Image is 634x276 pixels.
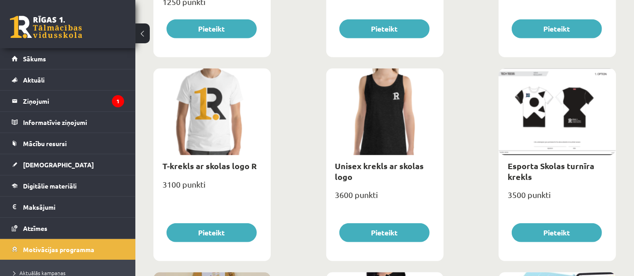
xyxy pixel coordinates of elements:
[167,223,257,242] button: Pieteikt
[23,224,47,232] span: Atzīmes
[12,154,124,175] a: [DEMOGRAPHIC_DATA]
[167,19,257,38] button: Pieteikt
[335,161,424,181] a: Unisex krekls ar skolas logo
[23,91,124,111] legend: Ziņojumi
[339,19,430,38] button: Pieteikt
[12,133,124,154] a: Mācību resursi
[23,245,94,253] span: Motivācijas programma
[23,55,46,63] span: Sākums
[12,175,124,196] a: Digitālie materiāli
[23,197,124,217] legend: Maksājumi
[12,239,124,260] a: Motivācijas programma
[23,112,124,133] legend: Informatīvie ziņojumi
[12,112,124,133] a: Informatīvie ziņojumi
[23,76,45,84] span: Aktuāli
[12,69,124,90] a: Aktuāli
[112,95,124,107] i: 1
[339,223,430,242] button: Pieteikt
[12,91,124,111] a: Ziņojumi1
[23,139,67,147] span: Mācību resursi
[10,16,82,38] a: Rīgas 1. Tālmācības vidusskola
[12,48,124,69] a: Sākums
[499,187,616,210] div: 3500 punkti
[508,161,594,181] a: Esporta Skolas turnīra krekls
[12,218,124,239] a: Atzīmes
[23,182,77,190] span: Digitālie materiāli
[23,161,94,169] span: [DEMOGRAPHIC_DATA]
[512,223,602,242] button: Pieteikt
[153,177,271,199] div: 3100 punkti
[162,161,257,171] a: T-krekls ar skolas logo R
[326,187,444,210] div: 3600 punkti
[512,19,602,38] button: Pieteikt
[12,197,124,217] a: Maksājumi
